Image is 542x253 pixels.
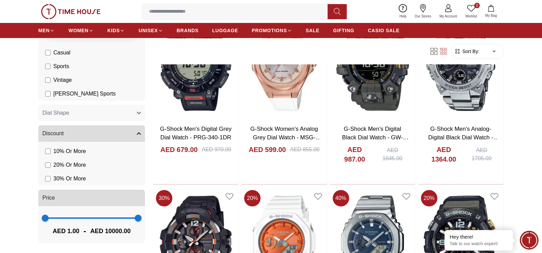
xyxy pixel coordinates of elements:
[463,14,480,19] span: Wishlist
[437,14,460,19] span: My Account
[160,145,198,154] h4: AED 679.00
[160,126,232,141] a: G-Shock Men's Digital Grey Dial Watch - PRG-340-1DR
[252,24,292,37] a: PROMOTIONS
[156,190,172,206] span: 30 %
[45,162,51,168] input: 20% Or More
[68,24,94,37] a: WOMEN
[290,146,319,154] div: AED 855.00
[42,129,64,138] span: Discount
[202,146,231,154] div: AED 970.00
[38,125,145,142] button: Discount
[38,190,145,206] button: Price
[467,146,497,163] div: AED 1705.00
[53,90,116,98] span: [PERSON_NAME] Sports
[90,226,131,236] span: AED 10000.00
[461,48,479,55] span: Sort By:
[53,226,79,236] span: AED 1.00
[177,27,199,34] span: BRANDS
[368,24,400,37] a: CASIO SALE
[520,231,539,250] div: Chat Widget
[53,62,69,71] span: Sports
[212,27,238,34] span: LUGGAGE
[45,50,51,55] input: Casual
[333,27,354,34] span: GIFTING
[333,24,354,37] a: GIFTING
[79,226,90,237] span: -
[38,27,50,34] span: MEN
[38,105,145,121] button: Dial Shape
[249,145,286,154] h4: AED 599.00
[38,24,55,37] a: MEN
[53,161,86,169] span: 20 % Or More
[425,145,463,164] h4: AED 1364.00
[250,126,321,150] a: G-Shock Women's Analog Grey Dial Watch - MSG-S500G-7A2DR
[212,24,238,37] a: LUGGAGE
[454,48,479,55] button: Sort By:
[41,4,101,19] img: ...
[138,24,163,37] a: UNISEX
[450,233,508,240] div: Hey there!
[138,27,158,34] span: UNISEX
[53,175,86,183] span: 30 % Or More
[428,126,499,150] a: G-Shock Men's Analog-Digital Black Dial Watch - GST-B400D-1ADR
[45,176,51,181] input: 30% Or More
[474,3,480,8] span: 0
[42,109,69,117] span: Dial Shape
[412,14,434,19] span: Our Stores
[53,147,86,155] span: 10 % Or More
[45,91,51,97] input: [PERSON_NAME] Sports
[45,77,51,83] input: Vintage
[482,13,500,18] span: My Bag
[377,146,408,163] div: AED 1645.00
[306,27,319,34] span: SALE
[481,3,501,20] button: My Bag
[397,14,409,19] span: Help
[252,27,287,34] span: PROMOTIONS
[45,149,51,154] input: 10% Or More
[333,190,349,206] span: 40 %
[450,241,508,247] p: Talk to our watch expert!
[244,190,261,206] span: 20 %
[306,24,319,37] a: SALE
[421,190,437,206] span: 20 %
[342,126,409,150] a: G-Shock Men's Digital Black Dial Watch - GW-9500-3DR
[42,194,55,202] span: Price
[107,27,120,34] span: KIDS
[395,3,411,20] a: Help
[177,24,199,37] a: BRANDS
[337,145,373,164] h4: AED 987.00
[45,64,51,69] input: Sports
[68,27,89,34] span: WOMEN
[461,3,481,20] a: 0Wishlist
[411,3,435,20] a: Our Stores
[368,27,400,34] span: CASIO SALE
[107,24,125,37] a: KIDS
[53,49,70,57] span: Casual
[53,76,72,84] span: Vintage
